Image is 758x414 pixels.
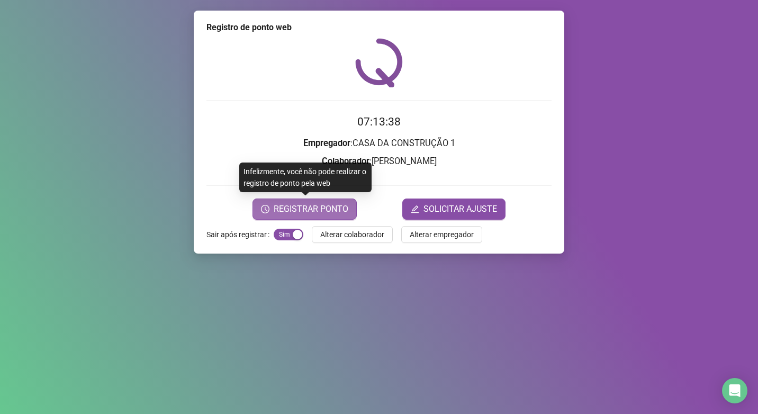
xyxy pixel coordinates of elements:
[357,115,401,128] time: 07:13:38
[355,38,403,87] img: QRPoint
[312,226,393,243] button: Alterar colaborador
[206,137,552,150] h3: : CASA DA CONSTRUÇÃO 1
[252,199,357,220] button: REGISTRAR PONTO
[303,138,350,148] strong: Empregador
[274,203,348,215] span: REGISTRAR PONTO
[423,203,497,215] span: SOLICITAR AJUSTE
[411,205,419,213] span: edit
[239,163,372,192] div: Infelizmente, você não pode realizar o registro de ponto pela web
[410,229,474,240] span: Alterar empregador
[402,199,506,220] button: editSOLICITAR AJUSTE
[206,21,552,34] div: Registro de ponto web
[722,378,747,403] div: Open Intercom Messenger
[320,229,384,240] span: Alterar colaborador
[401,226,482,243] button: Alterar empregador
[261,205,269,213] span: clock-circle
[322,156,369,166] strong: Colaborador
[206,155,552,168] h3: : [PERSON_NAME]
[206,226,274,243] label: Sair após registrar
